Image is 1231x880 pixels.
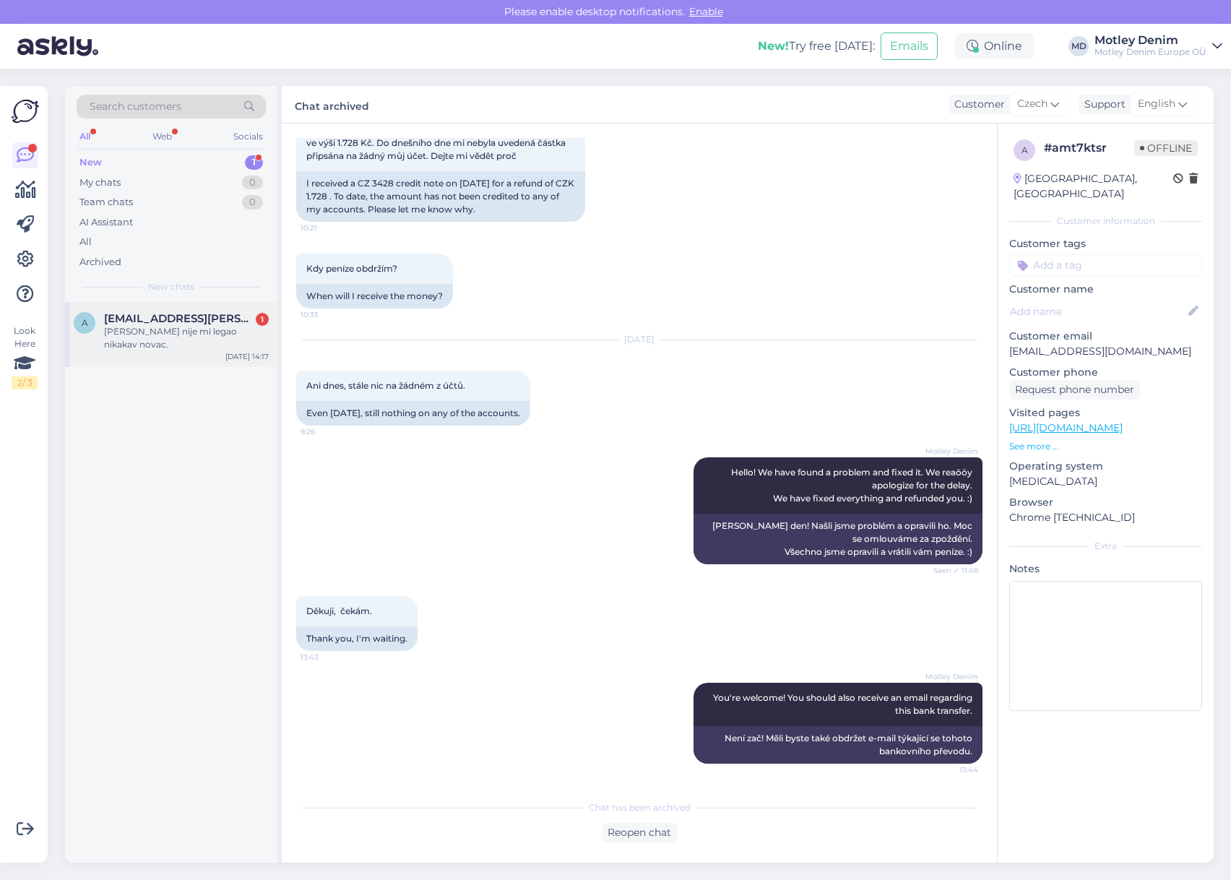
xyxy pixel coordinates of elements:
label: Chat archived [295,95,369,114]
div: Thank you, I'm waiting. [296,626,418,651]
span: Enable [685,5,727,18]
div: All [79,235,92,249]
div: Není zač! Měli byste také obdržet e-mail týkající se tohoto bankovního převodu. [694,726,982,764]
div: AI Assistant [79,215,133,230]
div: All [77,127,93,146]
div: Request phone number [1009,380,1140,400]
span: You're welcome! You should also receive an email regarding this bank transfer. [713,692,975,716]
span: Offline [1134,140,1198,156]
div: 1 [256,313,269,326]
div: [PERSON_NAME] nije mi legao nikakav novac. [104,325,269,351]
span: a [82,317,88,328]
span: Kdy peníze obdržím? [306,263,397,274]
p: Customer phone [1009,365,1202,380]
img: Askly Logo [12,98,39,125]
span: Ani dnes, stále nic na žádném z účtů. [306,380,465,391]
div: My chats [79,176,121,190]
span: 13:43 [301,652,355,663]
div: Motley Denim Europe OÜ [1094,46,1206,58]
a: [URL][DOMAIN_NAME] [1009,421,1123,434]
div: New [79,155,102,170]
span: Obdržel jsem Dobropis CZ 3428 dne [DATE] na vrácení peněz ve výši 1.728 Kč. Do dnešního dne mi ne... [306,124,572,161]
span: New chats [148,280,194,293]
a: Motley DenimMotley Denim Europe OÜ [1094,35,1222,58]
p: Chrome [TECHNICAL_ID] [1009,510,1202,525]
div: Motley Denim [1094,35,1206,46]
span: Chat has been archived [589,801,691,814]
p: Notes [1009,561,1202,577]
span: Děkuji, čekám. [306,605,372,616]
input: Add name [1010,303,1185,319]
div: Support [1079,97,1126,112]
div: [GEOGRAPHIC_DATA], [GEOGRAPHIC_DATA] [1014,171,1173,202]
div: Extra [1009,540,1202,553]
div: Even [DATE], still nothing on any of the accounts. [296,401,530,426]
div: Team chats [79,195,133,210]
div: Reopen chat [602,823,677,842]
span: 10:21 [301,223,355,233]
div: 2 / 3 [12,376,38,389]
p: Operating system [1009,459,1202,474]
div: MD [1068,36,1089,56]
div: Archived [79,255,121,269]
div: 1 [245,155,263,170]
span: 9:26 [301,426,355,437]
span: 10:35 [301,309,355,320]
span: Czech [1017,96,1048,112]
div: Online [955,33,1034,59]
span: Search customers [90,99,181,114]
p: Visited pages [1009,405,1202,420]
div: [DATE] 14:17 [225,351,269,362]
span: Motley Denim [924,446,978,457]
p: See more ... [1009,440,1202,453]
input: Add a tag [1009,254,1202,276]
span: Seen ✓ 11:48 [924,565,978,576]
p: [MEDICAL_DATA] [1009,474,1202,489]
div: Customer [949,97,1005,112]
span: adn.tanovic@gmail.com [104,312,254,325]
span: 13:44 [924,764,978,775]
div: Customer information [1009,215,1202,228]
p: Customer tags [1009,236,1202,251]
button: Emails [881,33,938,60]
div: 0 [242,195,263,210]
span: English [1138,96,1175,112]
div: # amt7ktsr [1044,139,1134,157]
p: Browser [1009,495,1202,510]
span: Motley Denim [924,671,978,682]
div: When will I receive the money? [296,284,453,309]
div: Web [150,127,175,146]
p: Customer name [1009,282,1202,297]
div: [DATE] [296,333,982,346]
div: [PERSON_NAME] den! Našli jsme problém a opravili ho. Moc se omlouváme za zpoždění. Všechno jsme o... [694,514,982,564]
div: Look Here [12,324,38,389]
span: a [1021,144,1028,155]
div: Socials [230,127,266,146]
p: [EMAIL_ADDRESS][DOMAIN_NAME] [1009,344,1202,359]
span: Hello! We have found a problem and fixed it. We reaööy apologize for the delay. We have fixed eve... [731,467,975,504]
div: Try free [DATE]: [758,38,875,55]
b: New! [758,39,789,53]
div: I received a CZ 3428 credit note on [DATE] for a refund of CZK 1.728 . To date, the amount has no... [296,171,585,222]
div: 0 [242,176,263,190]
p: Customer email [1009,329,1202,344]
